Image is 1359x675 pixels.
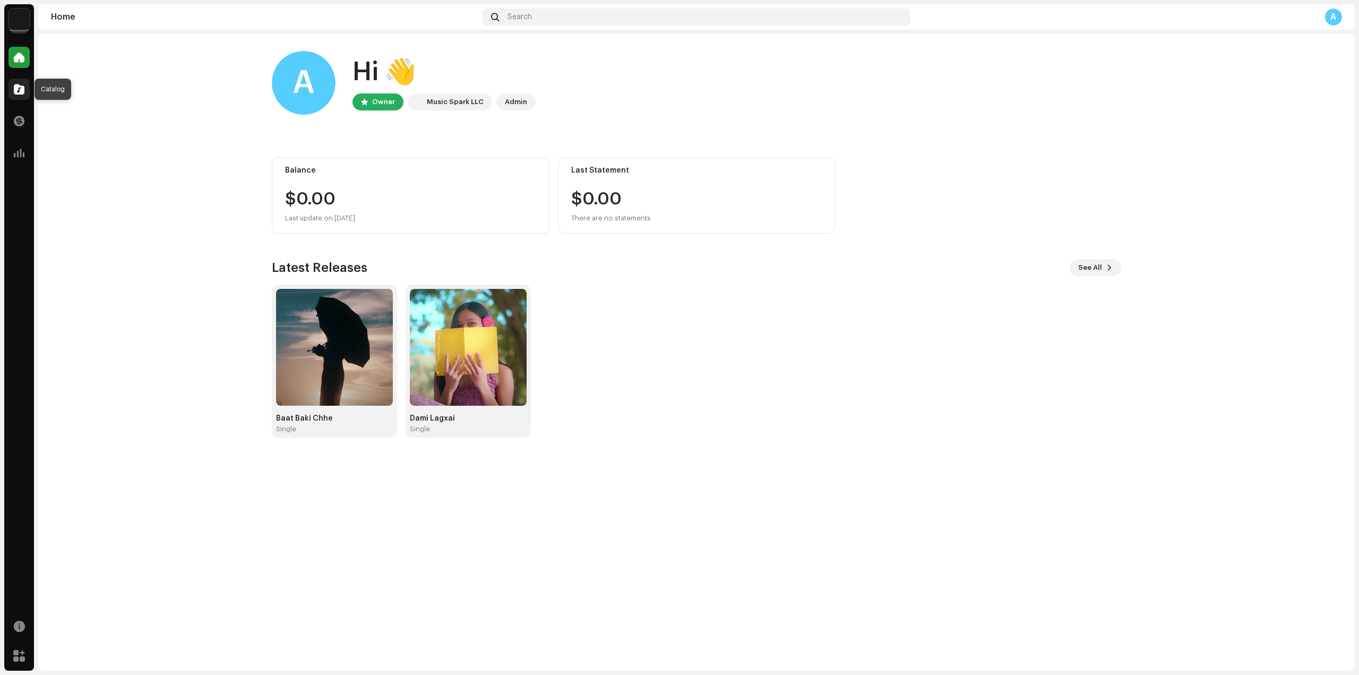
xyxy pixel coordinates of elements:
[410,425,430,433] div: Single
[276,414,393,423] div: Baat Baki Chhe
[285,212,536,225] div: Last update on [DATE]
[508,13,532,21] span: Search
[558,157,836,234] re-o-card-value: Last Statement
[276,425,296,433] div: Single
[505,96,527,108] div: Admin
[51,13,478,21] div: Home
[410,289,527,406] img: 9cce0143-377d-457b-95c5-04d607b5224c
[1078,257,1102,278] span: See All
[276,289,393,406] img: 3696b4fd-77c3-49e9-8959-4ca231f987d9
[1325,8,1342,25] div: A
[352,55,536,89] div: Hi 👋
[427,96,484,108] div: Music Spark LLC
[272,157,549,234] re-o-card-value: Balance
[410,414,527,423] div: Dami Lagxai
[571,166,822,175] div: Last Statement
[272,259,367,276] h3: Latest Releases
[571,212,651,225] div: There are no statements
[285,166,536,175] div: Balance
[372,96,395,108] div: Owner
[8,8,30,30] img: bc4c4277-71b2-49c5-abdf-ca4e9d31f9c1
[272,51,336,115] div: A
[410,96,423,108] img: bc4c4277-71b2-49c5-abdf-ca4e9d31f9c1
[1070,259,1121,276] button: See All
